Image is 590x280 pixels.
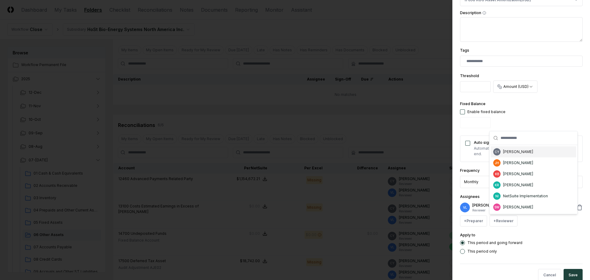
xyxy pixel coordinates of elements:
[482,11,486,15] button: Description
[460,48,469,53] label: Tags
[495,161,499,165] span: JH
[503,171,533,177] div: [PERSON_NAME]
[460,101,486,106] label: Fixed Balance
[472,203,518,208] p: [PERSON_NAME]
[495,183,499,187] span: KR
[503,204,533,210] div: [PERSON_NAME]
[460,11,583,15] label: Description
[494,205,499,210] span: SW
[472,208,518,213] p: Reviewer
[503,149,533,155] div: [PERSON_NAME]
[495,194,499,199] span: NI
[490,215,517,227] button: +Reviewer
[467,241,522,245] label: This period and going forward
[467,250,497,253] label: This period only
[463,205,467,210] span: VL
[460,194,480,199] label: Assignees
[495,172,499,176] span: KB
[467,109,505,115] div: Enable fixed balance
[495,150,499,154] span: CY
[460,168,480,173] label: Frequency
[474,146,577,157] p: Automatically sign off zero-activity accounts at month end.
[460,73,479,78] label: Threshold
[503,160,533,166] div: [PERSON_NAME]
[490,145,577,214] div: Suggestions
[503,193,548,199] div: NetSuite Implementation
[460,215,487,227] button: +Preparer
[474,141,577,144] label: Auto sign-off
[503,182,533,188] div: [PERSON_NAME]
[460,233,475,237] label: Apply to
